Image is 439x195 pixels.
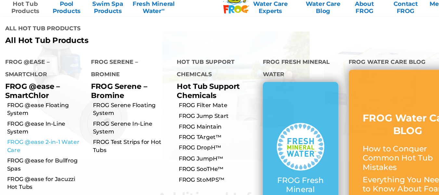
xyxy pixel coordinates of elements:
p: How to Conquer Common Hot Tub Mistakes [337,148,421,174]
a: Hot TubProducts [6,14,41,27]
a: FROG @ease for Jacuzzi Hot Tubs [6,177,80,191]
h4: FROG Fresh Mineral Water [244,65,315,90]
a: FROG SooTHe™ [166,167,239,174]
h4: FROG Water Care Blog [324,65,434,78]
a: FROG Filter Mate [166,108,239,115]
input: Zip Code Form [361,5,405,11]
a: FROG Serene Floating System [86,108,160,123]
a: FROG Serene In-Line System [86,125,160,140]
a: ContactFROG [360,14,394,27]
h3: FROG Water Care BLOG [337,118,421,141]
a: All Hot Tub Products [5,47,215,56]
h4: FROG Serene – Bromine [85,65,155,90]
a: FROG StoMPS™ [166,177,239,185]
a: FROG @ease 2-in-1 Water Care [6,142,80,157]
a: FROG JumpH™ [166,158,239,165]
a: PoolProducts [45,14,79,27]
h4: Hot Tub Support Chemicals [164,65,235,90]
a: FROG Maintain [166,128,239,135]
a: FROG @ease Floating System [6,108,80,123]
a: Menu Item [398,14,433,27]
a: Swim SpaProducts [83,14,117,27]
a: Hot Tub Support Chemicals [164,90,223,106]
a: FROG @ease In-Line System [6,125,80,140]
p: FROG @ease – SmartChlor [5,90,75,106]
a: FROG Jump Start [166,118,239,125]
a: Fresh MineralWater∞ [122,14,164,27]
h4: FROG @ease – SmartChlor [5,65,75,90]
p: Find A Dealer [314,5,347,11]
a: Water CareExperts [224,14,279,27]
a: FROG DropH™ [166,147,239,155]
a: FROG TArget™ [166,138,239,145]
p: FROG Serene – Bromine [85,90,155,106]
a: FROG Test Strips for Hot Tubs [86,142,160,157]
input: GO [412,5,424,10]
sup: ∞ [150,20,153,25]
a: AboutFROG [322,14,356,27]
a: FROG @ease for Bullfrog Spas [6,160,80,174]
h4: All Hot Tub Products [5,34,215,47]
a: Water CareBlog [283,14,317,27]
img: openIcon [414,170,431,187]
